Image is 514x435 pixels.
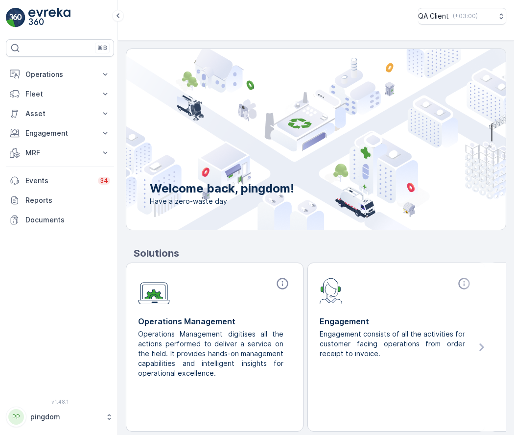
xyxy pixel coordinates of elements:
[97,44,107,52] p: ⌘B
[25,109,94,119] p: Asset
[320,315,473,327] p: Engagement
[320,277,343,304] img: module-icon
[453,12,478,20] p: ( +03:00 )
[6,123,114,143] button: Engagement
[25,148,94,158] p: MRF
[150,181,294,196] p: Welcome back, pingdom!
[134,246,506,261] p: Solutions
[150,196,294,206] span: Have a zero-waste day
[418,11,449,21] p: QA Client
[100,177,108,185] p: 34
[138,277,170,305] img: module-icon
[6,171,114,191] a: Events34
[30,412,100,422] p: pingdom
[25,195,110,205] p: Reports
[25,215,110,225] p: Documents
[138,315,291,327] p: Operations Management
[6,191,114,210] a: Reports
[6,8,25,27] img: logo
[320,329,465,359] p: Engagement consists of all the activities for customer facing operations from order receipt to in...
[6,407,114,427] button: PPpingdom
[25,89,94,99] p: Fleet
[138,329,283,378] p: Operations Management digitises all the actions performed to deliver a service on the field. It p...
[8,409,24,425] div: PP
[6,143,114,163] button: MRF
[6,210,114,230] a: Documents
[28,8,70,27] img: logo_light-DOdMpM7g.png
[6,399,114,405] span: v 1.48.1
[25,176,92,186] p: Events
[25,70,94,79] p: Operations
[6,65,114,84] button: Operations
[82,49,506,230] img: city illustration
[418,8,506,24] button: QA Client(+03:00)
[6,104,114,123] button: Asset
[6,84,114,104] button: Fleet
[25,128,94,138] p: Engagement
